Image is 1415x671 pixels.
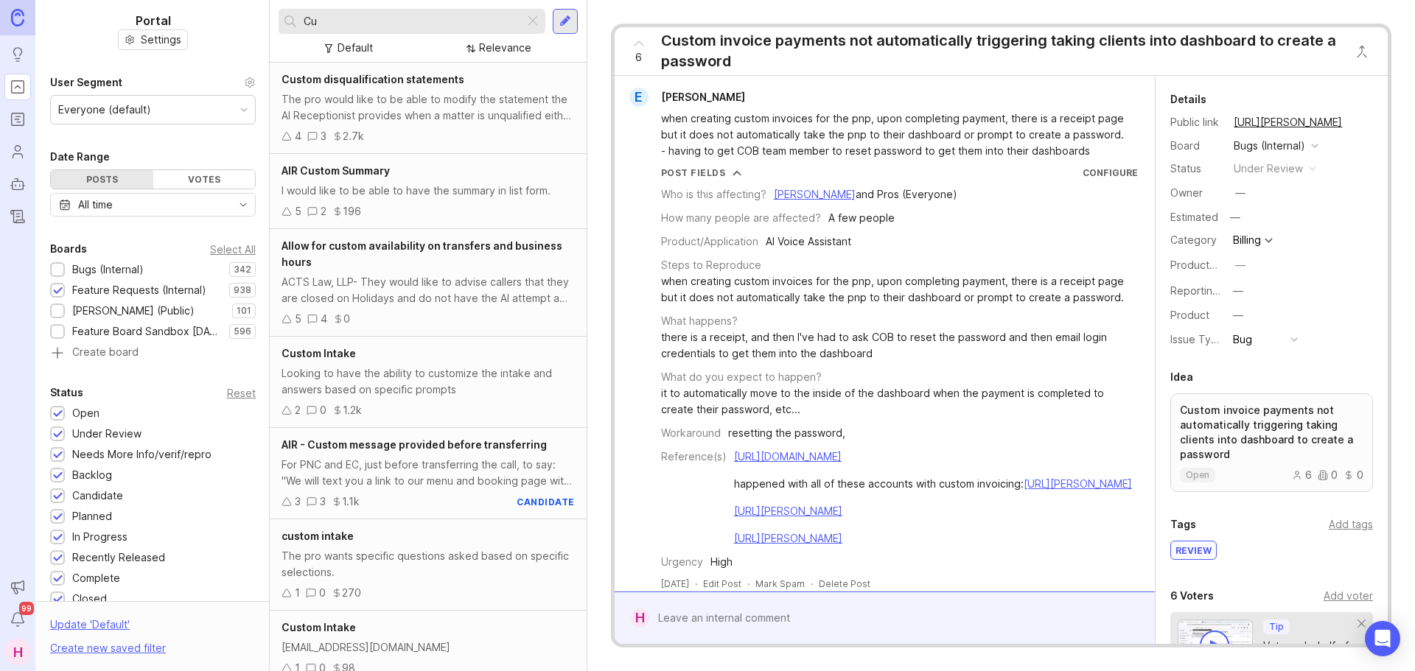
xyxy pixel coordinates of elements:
[1229,113,1346,132] a: [URL][PERSON_NAME]
[4,138,31,165] a: Users
[1170,212,1218,222] div: Estimated
[661,166,726,179] div: Post Fields
[282,73,464,85] span: Custom disqualification statements
[631,608,649,628] div: H
[661,313,738,329] div: What happens?
[72,529,127,545] div: In Progress
[1178,619,1253,669] img: video-thumbnail-vote-d41b83416815613422e2ca741bf692cc.jpg
[136,12,171,29] h1: Portal
[1170,333,1224,345] label: Issue Type
[321,128,326,144] div: 3
[270,229,587,337] a: Allow for custom availability on transfers and business hoursACTS Law, LLP- They would like to ad...
[72,282,206,298] div: Feature Requests (Internal)
[304,13,518,29] input: Search...
[4,41,31,68] a: Ideas
[343,402,362,418] div: 1.2k
[661,577,689,590] a: [DATE]
[661,91,745,103] span: [PERSON_NAME]
[282,530,354,542] span: custom intake
[629,88,649,107] div: E
[1170,587,1214,605] div: 6 Voters
[755,577,805,590] button: Mark Spam
[234,264,251,275] p: 342
[661,554,703,570] div: Urgency
[747,577,750,590] div: ·
[1234,161,1303,177] div: under review
[343,311,350,327] div: 0
[231,199,255,211] svg: toggle icon
[4,606,31,633] button: Notifications
[621,88,757,107] a: E[PERSON_NAME]
[811,577,813,590] div: ·
[4,574,31,600] button: Announcements
[51,170,153,189] div: Posts
[1170,368,1193,386] div: Idea
[295,311,301,327] div: 5
[1234,138,1305,154] div: Bugs (Internal)
[343,203,361,219] div: 196
[1318,470,1338,480] div: 0
[4,639,31,665] div: H
[72,405,99,421] div: Open
[734,450,842,463] a: [URL][DOMAIN_NAME]
[4,171,31,197] a: Autopilot
[282,347,356,359] span: Custom Intake
[58,102,151,118] div: Everyone (default)
[19,602,34,615] span: 99
[78,197,113,213] div: All time
[72,426,141,442] div: Under Review
[295,203,301,219] div: 5
[479,40,531,56] div: Relevance
[1170,161,1222,177] div: Status
[1171,541,1216,559] div: review
[295,493,301,510] div: 3
[72,303,195,319] div: [PERSON_NAME] (Public)
[1170,91,1206,108] div: Details
[72,570,120,586] div: Complete
[295,402,301,418] div: 2
[774,186,957,203] div: and Pros (Everyone)
[1344,470,1363,480] div: 0
[118,29,188,50] a: Settings
[320,493,326,510] div: 3
[1233,331,1252,348] div: Bug
[50,74,122,91] div: User Segment
[50,240,87,258] div: Boards
[661,449,727,465] div: Reference(s)
[72,467,112,483] div: Backlog
[766,233,851,250] div: AI Voice Assistant
[282,239,562,268] span: Allow for custom availability on transfers and business hours
[282,438,547,451] span: AIR - Custom message provided before transferring
[1233,235,1261,245] div: Billing
[295,585,300,601] div: 1
[282,621,356,633] span: Custom Intake
[1170,232,1222,248] div: Category
[728,425,845,441] div: resetting the password,
[282,365,575,398] div: Looking to have the ability to customize the intake and answers based on specific prompts
[72,549,165,566] div: Recently Released
[210,245,256,253] div: Select All
[661,233,758,250] div: Product/Application
[635,49,642,66] span: 6
[1170,185,1222,201] div: Owner
[338,40,373,56] div: Default
[282,639,575,656] div: [EMAIL_ADDRESS][DOMAIN_NAME]
[703,577,741,590] div: Edit Post
[1226,208,1245,227] div: —
[661,385,1138,418] div: it to automatically move to the inside of the dashboard when the payment is completed to create t...
[282,457,575,489] div: For PNC and EC, just before transferring the call, to say: "We will text you a link to our menu a...
[343,128,364,144] div: 2.7k
[734,476,1135,492] div: happened with all of these accounts with custom invoicing:
[1347,37,1377,66] button: Close button
[50,148,110,166] div: Date Range
[1324,588,1373,604] div: Add voter
[72,323,222,340] div: Feature Board Sandbox [DATE]
[661,166,742,179] button: Post Fields
[734,505,842,517] a: [URL][PERSON_NAME]
[153,170,256,189] div: Votes
[4,203,31,230] a: Changelog
[50,616,130,640] div: Update ' Default '
[1233,283,1243,299] div: —
[4,74,31,100] a: Portal
[1170,138,1222,154] div: Board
